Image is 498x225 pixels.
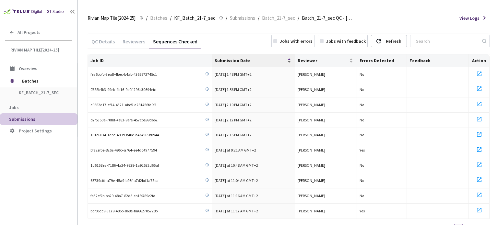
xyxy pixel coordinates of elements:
[215,118,252,122] span: [DATE] 2:12 PM GMT+2
[360,118,364,122] span: No
[215,163,258,168] span: [DATE] at 10:48 AM GMT+2
[357,54,407,67] th: Errors Detected
[298,193,325,198] span: [PERSON_NAME]
[90,117,158,123] span: d7f5350a-708d-4e83-9afe-457cbe99d662
[215,208,258,213] span: [DATE] at 11:17 AM GMT+2
[149,38,201,49] div: Sequences Checked
[230,14,255,22] span: Submissions
[149,14,169,21] a: Batches
[469,54,490,67] th: Action
[298,72,325,77] span: [PERSON_NAME]
[360,163,364,168] span: No
[18,30,41,35] span: All Projects
[360,132,364,137] span: No
[19,90,67,96] span: KF_Batch_21-7_sec
[298,163,325,168] span: [PERSON_NAME]
[298,148,325,152] span: [PERSON_NAME]
[262,14,295,22] span: Batch_21-7_sec
[90,208,158,214] span: bdf06cc9-3179-485b-868e-ba662705728b
[90,87,156,93] span: 0788b4b3-99eb-4b16-9c0f-296e30694efc
[19,128,52,134] span: Project Settings
[360,87,364,92] span: No
[90,193,155,199] span: fa32ef2b-bb29-48a7-82d5-cb18f489c2fa
[298,118,325,122] span: [PERSON_NAME]
[90,102,156,108] span: c9682d17-ef14-4321-abc5-a281456fa0f2
[88,38,119,49] div: QC Details
[226,14,227,22] li: /
[215,58,286,63] span: Submission Date
[298,102,325,107] span: [PERSON_NAME]
[90,72,157,78] span: fea6bbfc-3ea8-4bec-b4ab-4365872745c1
[215,178,258,183] span: [DATE] at 11:04 AM GMT+2
[360,178,364,183] span: No
[360,148,365,152] span: Yes
[407,54,469,67] th: Feedback
[261,14,296,21] a: Batch_21-7_sec
[386,35,401,47] div: Refresh
[360,208,365,213] span: Yes
[150,14,167,22] span: Batches
[215,102,252,107] span: [DATE] 2:10 PM GMT+2
[119,38,149,49] div: Reviewers
[215,72,252,77] span: [DATE] 1:48 PM GMT+2
[215,87,252,92] span: [DATE] 1:56 PM GMT+2
[215,193,258,198] span: [DATE] at 11:16 AM GMT+2
[298,87,325,92] span: [PERSON_NAME]
[360,72,364,77] span: No
[9,105,19,110] span: Jobs
[90,163,159,169] span: 1d6158ea-7186-4a24-9838-1a92532d65af
[88,14,136,22] span: Rivian Map Tile[2024-25]
[229,14,256,21] a: Submissions
[215,148,256,152] span: [DATE] at 9:21 AM GMT+2
[215,132,252,137] span: [DATE] 2:15 PM GMT+2
[146,14,148,22] li: /
[298,208,325,213] span: [PERSON_NAME]
[47,8,64,15] div: GT Studio
[90,147,157,153] span: bfa2efbe-8262-496b-a764-ee4dc4977594
[258,14,259,22] li: /
[302,14,354,22] span: Batch_21-7_sec QC - [DATE]
[360,102,364,107] span: No
[326,38,366,45] div: Jobs with feedback
[459,15,480,22] span: View Logs
[280,38,313,45] div: Jobs with errors
[298,14,299,22] li: /
[90,178,159,184] span: 66739cfd-a79e-45a9-b96f-a7d2bd1a78ea
[412,35,481,47] input: Search
[9,116,35,122] span: Submissions
[295,54,357,67] th: Reviewer
[170,14,172,22] li: /
[10,47,68,53] span: Rivian Map Tile[2024-25]
[298,58,348,63] span: Reviewer
[22,74,66,87] span: Batches
[360,193,364,198] span: No
[298,178,325,183] span: [PERSON_NAME]
[88,54,212,67] th: Job ID
[174,14,215,22] span: KF_Batch_21-7_sec
[90,132,159,138] span: 181e6834-1dbe-489d-b48e-a434965b0944
[19,66,37,72] span: Overview
[298,132,325,137] span: [PERSON_NAME]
